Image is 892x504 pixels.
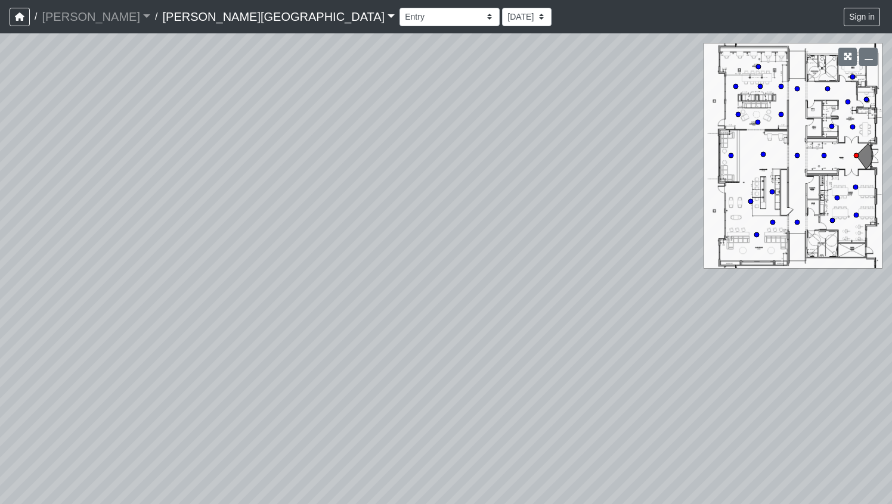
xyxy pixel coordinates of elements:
[9,480,83,504] iframe: Ybug feedback widget
[162,5,395,29] a: [PERSON_NAME][GEOGRAPHIC_DATA]
[844,8,880,26] button: Sign in
[42,5,150,29] a: [PERSON_NAME]
[30,5,42,29] span: /
[150,5,162,29] span: /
